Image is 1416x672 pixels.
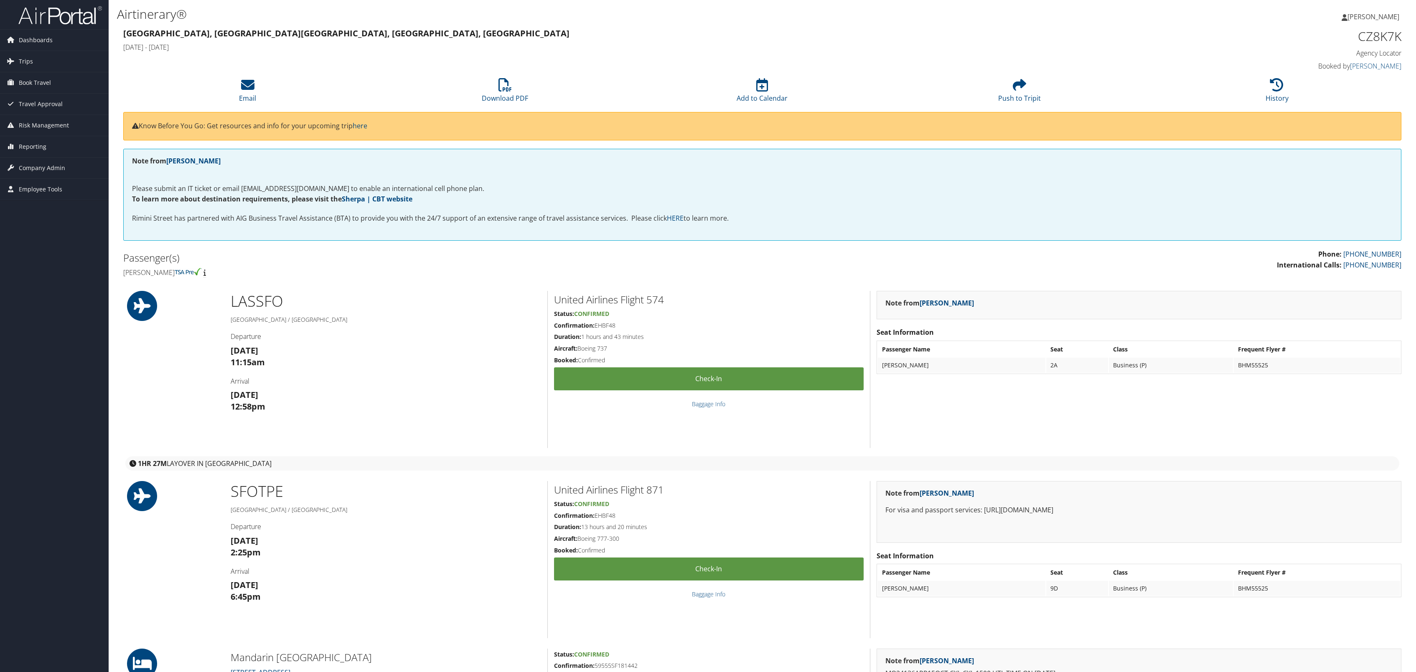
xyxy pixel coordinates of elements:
[1318,249,1342,259] strong: Phone:
[231,345,258,356] strong: [DATE]
[554,293,864,307] h2: United Airlines Flight 574
[878,581,1045,596] td: [PERSON_NAME]
[1046,342,1108,357] th: Seat
[482,83,528,103] a: Download PDF
[1109,565,1233,580] th: Class
[1350,61,1401,71] a: [PERSON_NAME]
[554,546,864,555] h5: Confirmed
[123,268,756,277] h4: [PERSON_NAME]
[574,310,609,318] span: Confirmed
[920,656,974,665] a: [PERSON_NAME]
[554,356,864,364] h5: Confirmed
[554,512,595,519] strong: Confirmation:
[878,358,1045,373] td: [PERSON_NAME]
[554,500,574,508] strong: Status:
[1091,48,1401,58] h4: Agency Locator
[1234,342,1400,357] th: Frequent Flyer #
[554,344,864,353] h5: Boeing 737
[554,662,595,669] strong: Confirmation:
[885,656,974,665] strong: Note from
[1343,260,1401,270] a: [PHONE_NUMBER]
[19,51,33,72] span: Trips
[132,173,1393,205] p: Please submit an IT ticket or email [EMAIL_ADDRESS][DOMAIN_NAME] to enable an international cell ...
[19,94,63,115] span: Travel Approval
[231,506,541,514] h5: [GEOGRAPHIC_DATA] / [GEOGRAPHIC_DATA]
[231,291,541,312] h1: LAS SFO
[231,389,258,400] strong: [DATE]
[1234,358,1400,373] td: BHM55525
[19,72,51,93] span: Book Travel
[138,459,167,468] strong: 1HR 27M
[1109,358,1233,373] td: Business (P)
[1234,581,1400,596] td: BHM55525
[239,83,256,103] a: Email
[18,5,102,25] img: airportal-logo.png
[19,136,46,157] span: Reporting
[1234,565,1400,580] th: Frequent Flyer #
[231,332,541,341] h4: Departure
[554,367,864,390] a: Check-in
[231,591,261,602] strong: 6:45pm
[554,557,864,580] a: Check-in
[1046,565,1108,580] th: Seat
[554,344,577,352] strong: Aircraft:
[231,522,541,531] h4: Departure
[342,194,412,204] a: Sherpa | CBT website
[554,535,577,542] strong: Aircraft:
[692,400,725,408] a: Baggage Info
[554,333,581,341] strong: Duration:
[877,328,934,337] strong: Seat Information
[231,650,541,664] h2: Mandarin [GEOGRAPHIC_DATA]
[132,194,412,204] strong: To learn more about destination requirements, please visit the
[353,121,367,130] a: here
[1343,249,1401,259] a: [PHONE_NUMBER]
[885,489,974,498] strong: Note from
[175,268,202,275] img: tsa-precheck.png
[554,523,581,531] strong: Duration:
[554,356,578,364] strong: Booked:
[1277,260,1342,270] strong: International Calls:
[885,298,974,308] strong: Note from
[166,156,221,165] a: [PERSON_NAME]
[554,512,864,520] h5: EHBF48
[692,590,725,598] a: Baggage Info
[123,251,756,265] h2: Passenger(s)
[554,535,864,543] h5: Boeing 777-300
[920,489,974,498] a: [PERSON_NAME]
[554,650,574,658] strong: Status:
[132,156,221,165] strong: Note from
[920,298,974,308] a: [PERSON_NAME]
[1266,83,1289,103] a: History
[231,377,541,386] h4: Arrival
[574,650,609,658] span: Confirmed
[19,30,53,51] span: Dashboards
[125,456,1399,471] div: layover in [GEOGRAPHIC_DATA]
[231,567,541,576] h4: Arrival
[231,401,265,412] strong: 12:58pm
[878,565,1045,580] th: Passenger Name
[554,662,864,670] h5: 59555SF181442
[231,579,258,591] strong: [DATE]
[554,523,864,531] h5: 13 hours and 20 minutes
[19,179,62,200] span: Employee Tools
[574,500,609,508] span: Confirmed
[554,310,574,318] strong: Status:
[132,213,1393,224] p: Rimini Street has partnered with AIG Business Travel Assistance (BTA) to provide you with the 24/...
[1109,581,1233,596] td: Business (P)
[1342,4,1408,29] a: [PERSON_NAME]
[19,115,69,136] span: Risk Management
[117,5,977,23] h1: Airtinerary®
[1091,28,1401,45] h1: CZ8K7K
[123,28,569,39] strong: [GEOGRAPHIC_DATA], [GEOGRAPHIC_DATA] [GEOGRAPHIC_DATA], [GEOGRAPHIC_DATA], [GEOGRAPHIC_DATA]
[877,551,934,560] strong: Seat Information
[231,316,541,324] h5: [GEOGRAPHIC_DATA] / [GEOGRAPHIC_DATA]
[231,535,258,546] strong: [DATE]
[554,321,864,330] h5: EHBF48
[1091,61,1401,71] h4: Booked by
[885,505,1393,516] p: For visa and passport services: [URL][DOMAIN_NAME]
[231,547,261,558] strong: 2:25pm
[19,158,65,178] span: Company Admin
[998,83,1041,103] a: Push to Tripit
[1347,12,1399,21] span: [PERSON_NAME]
[554,321,595,329] strong: Confirmation:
